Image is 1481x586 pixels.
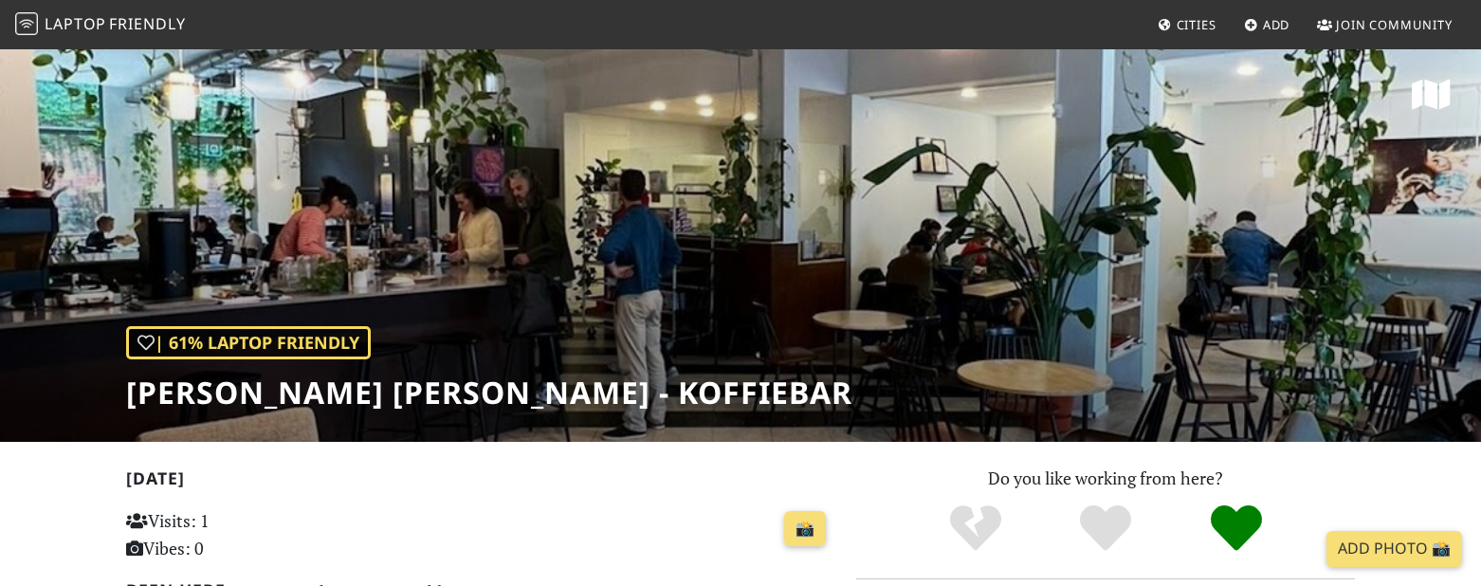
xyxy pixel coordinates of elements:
[1263,16,1290,33] span: Add
[784,511,826,547] a: 📸
[1040,503,1171,555] div: Yes
[856,465,1355,492] p: Do you like working from here?
[126,507,347,562] p: Visits: 1 Vibes: 0
[1177,16,1216,33] span: Cities
[45,13,106,34] span: Laptop
[1171,503,1302,555] div: Definitely!
[1336,16,1453,33] span: Join Community
[126,375,852,411] h1: [PERSON_NAME] [PERSON_NAME] - Koffiebar
[126,326,371,359] div: | 61% Laptop Friendly
[910,503,1041,555] div: No
[126,468,833,496] h2: [DATE]
[15,12,38,35] img: LaptopFriendly
[1309,8,1460,42] a: Join Community
[1150,8,1224,42] a: Cities
[109,13,185,34] span: Friendly
[1236,8,1298,42] a: Add
[15,9,186,42] a: LaptopFriendly LaptopFriendly
[1326,531,1462,567] a: Add Photo 📸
